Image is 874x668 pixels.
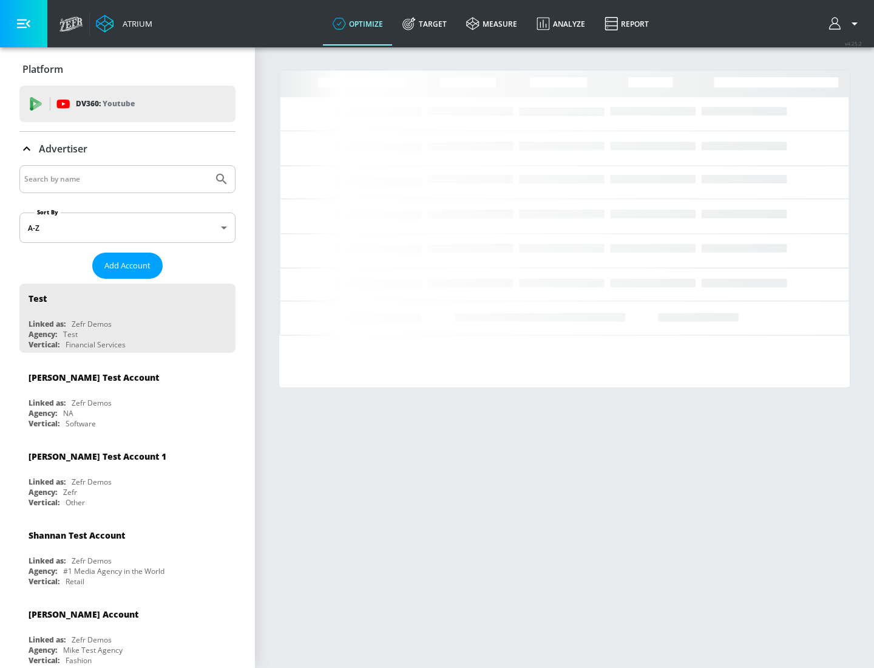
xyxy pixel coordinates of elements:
div: Test [63,329,78,339]
div: Zefr Demos [72,319,112,329]
div: TestLinked as:Zefr DemosAgency:TestVertical:Financial Services [19,284,235,353]
div: Agency: [29,566,57,576]
input: Search by name [24,171,208,187]
p: Youtube [103,97,135,110]
div: Software [66,418,96,429]
div: Zefr Demos [72,635,112,645]
div: Linked as: [29,319,66,329]
p: Advertiser [39,142,87,155]
p: DV360: [76,97,135,111]
div: Vertical: [29,576,59,587]
p: Platform [22,63,63,76]
a: optimize [323,2,393,46]
div: [PERSON_NAME] Test Account 1Linked as:Zefr DemosAgency:ZefrVertical:Other [19,441,235,511]
div: Atrium [118,18,152,29]
div: [PERSON_NAME] Test Account 1 [29,451,166,462]
div: [PERSON_NAME] Test AccountLinked as:Zefr DemosAgency:NAVertical:Software [19,363,235,432]
div: Vertical: [29,497,59,508]
div: DV360: Youtube [19,86,235,122]
div: Zefr [63,487,77,497]
a: Target [393,2,456,46]
div: Zefr Demos [72,398,112,408]
div: Agency: [29,645,57,655]
div: [PERSON_NAME] Test Account [29,372,159,383]
div: Agency: [29,487,57,497]
div: Shannan Test AccountLinked as:Zefr DemosAgency:#1 Media Agency in the WorldVertical:Retail [19,520,235,590]
div: Test [29,293,47,304]
div: Platform [19,52,235,86]
div: Vertical: [29,339,59,350]
div: Retail [66,576,84,587]
div: Agency: [29,408,57,418]
div: Vertical: [29,655,59,666]
div: Shannan Test Account [29,530,125,541]
div: #1 Media Agency in the World [63,566,164,576]
div: A-Z [19,213,235,243]
button: Add Account [92,253,163,279]
span: Add Account [104,259,151,273]
div: Linked as: [29,477,66,487]
a: Atrium [96,15,152,33]
div: Vertical: [29,418,59,429]
div: Linked as: [29,556,66,566]
a: Report [595,2,659,46]
a: Analyze [527,2,595,46]
label: Sort By [35,208,61,216]
span: v 4.25.2 [845,40,862,47]
div: Linked as: [29,398,66,408]
div: Fashion [66,655,92,666]
div: NA [63,408,73,418]
div: Zefr Demos [72,556,112,566]
div: Other [66,497,85,508]
div: Agency: [29,329,57,339]
div: Financial Services [66,339,126,350]
div: Advertiser [19,132,235,166]
div: Linked as: [29,635,66,645]
div: Mike Test Agency [63,645,123,655]
div: Zefr Demos [72,477,112,487]
div: [PERSON_NAME] Account [29,608,138,620]
a: measure [456,2,527,46]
